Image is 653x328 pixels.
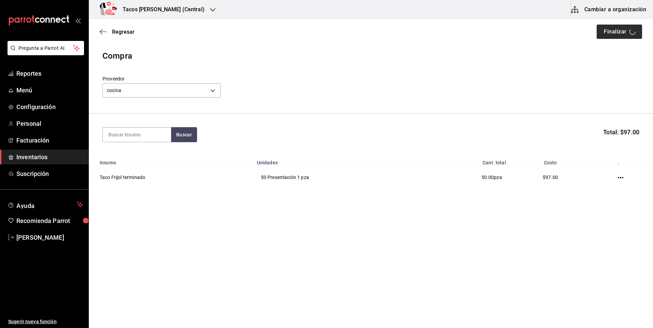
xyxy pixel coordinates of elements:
th: Costo [510,156,591,166]
button: open_drawer_menu [75,18,81,23]
span: Suscripción [16,169,83,178]
span: Recomienda Parrot [16,216,83,225]
th: Cant. total [416,156,510,166]
span: 50.00 [482,175,494,180]
span: Pregunta a Parrot AI [18,45,73,52]
span: Configuración [16,102,83,111]
td: 50 Presentación 1 pza [253,166,417,189]
th: . [591,156,653,166]
span: Ayuda [16,200,74,209]
th: Insumo [89,156,253,166]
div: Compra [102,50,639,62]
span: Regresar [112,29,135,35]
td: Taco Frijol terminado [89,166,253,189]
input: Buscar insumo [103,128,171,142]
span: Personal [16,119,83,128]
a: Pregunta a Parrot AI [5,49,84,57]
div: cocina [102,83,221,98]
button: Pregunta a Parrot AI [8,41,84,55]
td: pza [416,166,510,189]
span: Reportes [16,69,83,78]
span: Sugerir nueva función [8,318,83,325]
span: Facturación [16,136,83,145]
span: [PERSON_NAME] [16,233,83,242]
button: Buscar [171,127,197,142]
span: $97.00 [543,175,558,180]
th: Unidades [253,156,417,166]
span: Inventarios [16,152,83,162]
h3: Tacos [PERSON_NAME] (Central) [117,5,205,14]
label: Proveedor [102,76,221,81]
button: Regresar [100,29,135,35]
span: Menú [16,86,83,95]
span: Total: $97.00 [603,128,639,137]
